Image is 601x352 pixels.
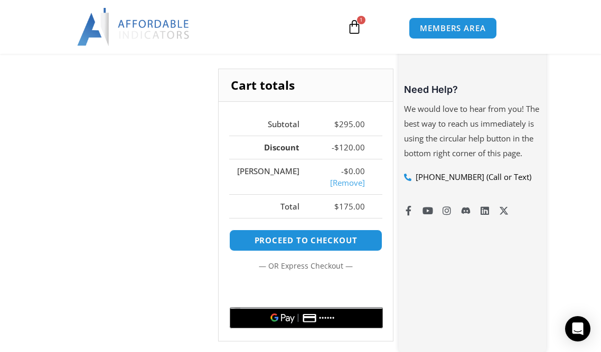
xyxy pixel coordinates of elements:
span: We would love to hear from you! The best way to reach us immediately is using the circular help b... [404,103,539,158]
text: •••••• [320,315,336,322]
th: Total [229,194,317,218]
span: $ [344,166,349,176]
span: $ [334,142,339,153]
h2: Cart totals [219,69,393,102]
th: Subtotal [229,112,317,136]
p: — or — [229,259,382,273]
span: [PHONE_NUMBER] (Call or Text) [413,170,531,185]
iframe: Secure express checkout frame [227,279,384,304]
bdi: 120.00 [334,142,365,153]
a: MEMBERS AREA [409,17,497,39]
span: 0.00 [344,166,365,176]
th: Discount [229,136,317,159]
button: Buy with GPay [230,307,383,328]
h3: Need Help? [404,83,541,96]
bdi: 175.00 [334,201,365,212]
td: - [317,159,382,194]
span: $ [334,119,339,129]
bdi: 295.00 [334,119,365,129]
span: MEMBERS AREA [420,24,486,32]
th: [PERSON_NAME] [229,159,317,194]
span: - [332,142,334,153]
a: 1 [331,12,378,42]
span: 1 [357,16,365,24]
div: Open Intercom Messenger [565,316,590,341]
img: LogoAI | Affordable Indicators – NinjaTrader [77,8,191,46]
a: Remove mike coupon [330,177,365,188]
a: Proceed to checkout [229,230,382,251]
span: $ [334,201,339,212]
